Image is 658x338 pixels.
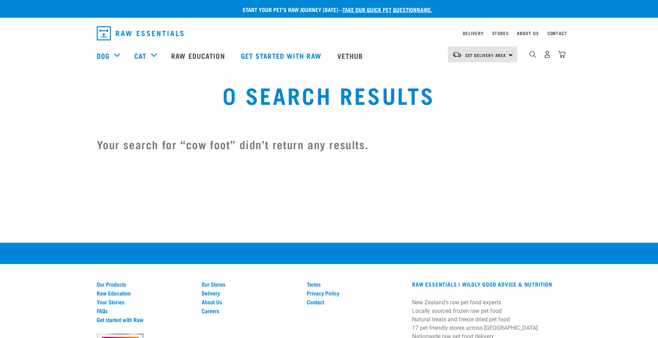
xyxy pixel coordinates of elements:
[463,32,483,34] a: Delivery
[465,54,506,56] span: Set Delivery Area
[122,82,535,107] h1: 0 Search Results
[529,51,536,58] img: home-icon-1@2x.png
[97,26,184,40] img: Raw Essentials Logo
[97,308,193,314] a: FAQs
[97,316,193,323] a: Get started with Raw
[234,41,330,70] a: Get started with Raw
[342,8,432,11] a: take our quick pet questionnaire.
[307,299,404,305] a: Contact
[412,281,561,287] h3: RAW ESSENTIALS | Wildly Good Advice & Nutrition
[558,51,566,58] img: home-icon@2x.png
[330,41,372,70] a: Vethub
[202,281,298,287] a: Our Stores
[97,50,109,61] a: Dog
[547,32,567,34] a: Contact
[97,281,193,287] a: Our Products
[164,41,234,70] a: Raw Education
[517,32,539,34] a: About Us
[91,23,567,43] nav: dropdown navigation
[202,308,298,314] a: Careers
[97,299,193,305] a: Your Stories
[202,290,298,296] a: Delivery
[134,50,146,61] a: Cat
[492,32,509,34] a: Stores
[307,290,404,296] a: Privacy Policy
[452,51,462,58] img: van-moving.png
[544,51,551,58] img: user.png
[97,136,562,153] h2: Your search for “cow foot” didn’t return any results.
[202,299,298,305] a: About Us
[97,290,193,296] a: Raw Education
[307,281,404,287] a: Terms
